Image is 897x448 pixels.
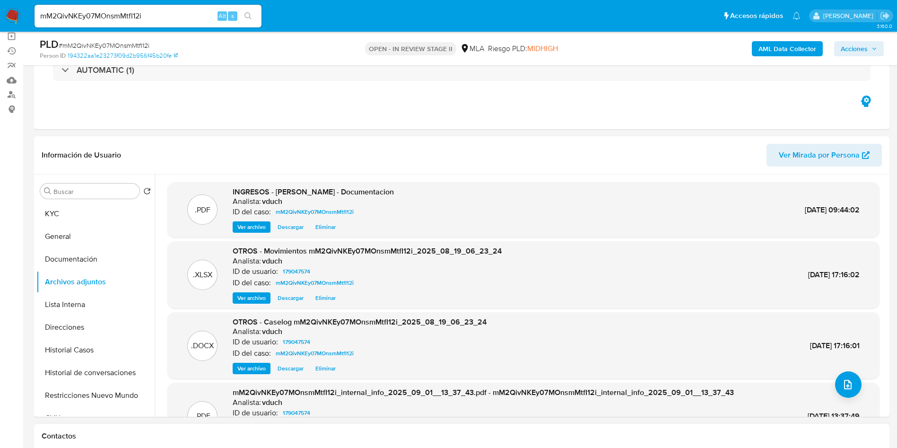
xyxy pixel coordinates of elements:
span: # mM2QivNKEy07MOnsmMtfI12i [59,41,149,50]
b: Person ID [40,52,66,60]
p: Analista: [233,256,261,266]
p: .PDF [195,411,210,422]
button: AML Data Collector [752,41,823,56]
span: Riesgo PLD: [488,44,558,54]
p: Analista: [233,327,261,336]
button: Ver archivo [233,363,270,374]
span: Ver archivo [237,222,266,232]
span: s [231,11,234,20]
span: Eliminar [315,222,336,232]
button: Lista Interna [36,293,155,316]
span: OTROS - Movimientos mM2QivNKEy07MOnsmMtfI12i_2025_08_19_06_23_24 [233,246,502,256]
span: 3.160.0 [877,22,892,30]
button: Archivos adjuntos [36,271,155,293]
span: mM2QivNKEy07MOnsmMtfI12i [276,348,354,359]
p: OPEN - IN REVIEW STAGE II [365,42,456,55]
p: valeria.duch@mercadolibre.com [823,11,877,20]
button: CVU [36,407,155,430]
span: Descargar [278,222,304,232]
span: Ver archivo [237,364,266,373]
p: ID de usuario: [233,337,278,347]
p: .DOCX [191,341,214,351]
h6: vduch [262,327,282,336]
button: KYC [36,202,155,225]
p: ID de usuario: [233,408,278,418]
a: mM2QivNKEy07MOnsmMtfI12i [272,277,357,289]
a: 179047574 [279,266,314,277]
h3: AUTOMATIC (1) [77,65,134,75]
span: MIDHIGH [527,43,558,54]
a: 179047574 [279,336,314,348]
span: mM2QivNKEy07MOnsmMtfI12i_internal_info_2025_09_01__13_37_43.pdf - mM2QivNKEy07MOnsmMtfI12i_intern... [233,387,734,398]
span: Ver Mirada por Persona [779,144,860,167]
span: [DATE] 17:16:01 [810,340,860,351]
button: search-icon [238,9,258,23]
button: upload-file [835,371,862,398]
p: Analista: [233,398,261,407]
span: [DATE] 17:16:02 [808,269,860,280]
button: General [36,225,155,248]
span: Alt [218,11,226,20]
span: Acciones [841,41,868,56]
div: AUTOMATIC (1) [53,59,871,81]
button: Descargar [273,363,308,374]
button: Eliminar [311,221,340,233]
span: Eliminar [315,364,336,373]
button: Historial Casos [36,339,155,361]
button: Restricciones Nuevo Mundo [36,384,155,407]
span: Descargar [278,364,304,373]
span: INGRESOS - [PERSON_NAME] - Documentacion [233,186,394,197]
p: Analista: [233,197,261,206]
span: [DATE] 09:44:02 [805,204,860,215]
button: Buscar [44,187,52,195]
p: ID del caso: [233,278,271,288]
h1: Contactos [42,431,882,441]
span: Eliminar [315,293,336,303]
a: Salir [880,11,890,21]
span: 179047574 [283,266,310,277]
a: mM2QivNKEy07MOnsmMtfI12i [272,348,357,359]
span: OTROS - Caselog mM2QivNKEy07MOnsmMtfI12i_2025_08_19_06_23_24 [233,316,487,327]
h6: vduch [262,256,282,266]
input: Buscar usuario o caso... [35,10,261,22]
span: Ver archivo [237,293,266,303]
span: 179047574 [283,336,310,348]
a: 179047574 [279,407,314,419]
div: MLA [460,44,484,54]
button: Ver archivo [233,292,270,304]
b: PLD [40,36,59,52]
span: Accesos rápidos [730,11,783,21]
p: ID de usuario: [233,267,278,276]
button: Descargar [273,292,308,304]
span: mM2QivNKEy07MOnsmMtfI12i [276,206,354,218]
button: Descargar [273,221,308,233]
a: Notificaciones [792,12,801,20]
p: .PDF [195,205,210,215]
p: ID del caso: [233,349,271,358]
a: mM2QivNKEy07MOnsmMtfI12i [272,206,357,218]
span: mM2QivNKEy07MOnsmMtfI12i [276,277,354,289]
span: [DATE] 13:37:49 [808,411,860,422]
button: Documentación [36,248,155,271]
h6: vduch [262,197,282,206]
p: ID del caso: [233,207,271,217]
button: Eliminar [311,292,340,304]
h1: Información de Usuario [42,150,121,160]
span: 179047574 [283,407,310,419]
a: 194322aa1e23273f09d2b956f45b20fe [68,52,178,60]
button: Ver Mirada por Persona [766,144,882,167]
button: Direcciones [36,316,155,339]
b: AML Data Collector [758,41,816,56]
button: Acciones [834,41,884,56]
button: Historial de conversaciones [36,361,155,384]
button: Volver al orden por defecto [143,187,151,198]
h6: vduch [262,398,282,407]
button: Eliminar [311,363,340,374]
span: Descargar [278,293,304,303]
p: .XLSX [193,270,212,280]
input: Buscar [53,187,136,196]
button: Ver archivo [233,221,270,233]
